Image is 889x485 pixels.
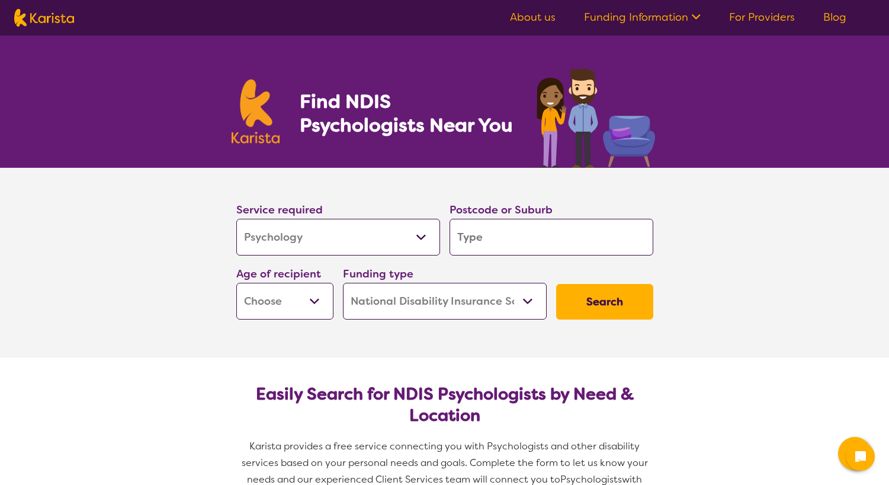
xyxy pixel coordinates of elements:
img: Karista logo [14,9,74,27]
h1: Find NDIS Psychologists Near You [300,90,519,137]
a: Blog [823,10,846,24]
a: For Providers [729,10,795,24]
a: About us [510,10,556,24]
label: Service required [236,203,323,217]
label: Age of recipient [236,267,321,281]
label: Funding type [343,267,413,281]
label: Postcode or Suburb [450,203,553,217]
input: Type [450,219,653,256]
a: Funding Information [584,10,701,24]
img: Karista logo [232,79,280,143]
button: Search [556,284,653,320]
h2: Easily Search for NDIS Psychologists by Need & Location [246,384,644,426]
button: Channel Menu [838,437,871,470]
img: psychology [532,64,658,168]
